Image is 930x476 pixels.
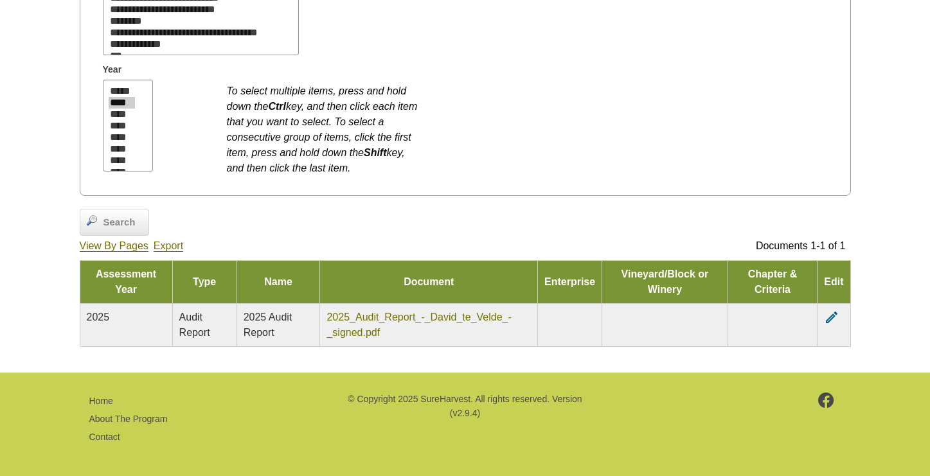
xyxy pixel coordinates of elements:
[80,261,172,304] td: Assessment Year
[80,240,148,252] a: View By Pages
[346,392,584,421] p: © Copyright 2025 SureHarvest. All rights reserved. Version (v2.9.4)
[89,432,120,442] a: Contact
[326,312,511,339] a: 2025_Audit_Report_-_David_te_Velde_-_signed.pdf
[97,215,142,230] span: Search
[824,312,839,322] a: edit
[87,312,110,322] span: 2025
[818,392,834,408] img: footer-facebook.png
[756,240,846,251] span: Documents 1-1 of 1
[538,261,602,304] td: Enterprise
[818,261,850,304] td: Edit
[179,312,210,338] span: Audit Report
[80,209,149,236] a: Search
[87,215,97,225] img: magnifier.png
[244,312,292,338] span: 2025 Audit Report
[268,101,286,112] b: Ctrl
[728,261,818,304] td: Chapter & Criteria
[364,147,387,158] b: Shift
[172,261,237,304] td: Type
[89,414,168,424] a: About The Program
[89,396,113,406] a: Home
[237,261,320,304] td: Name
[602,261,728,304] td: Vineyard/Block or Winery
[320,261,538,304] td: Document
[103,63,122,76] span: Year
[154,240,183,252] a: Export
[227,77,420,176] div: To select multiple items, press and hold down the key, and then click each item that you want to ...
[824,310,839,325] i: edit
